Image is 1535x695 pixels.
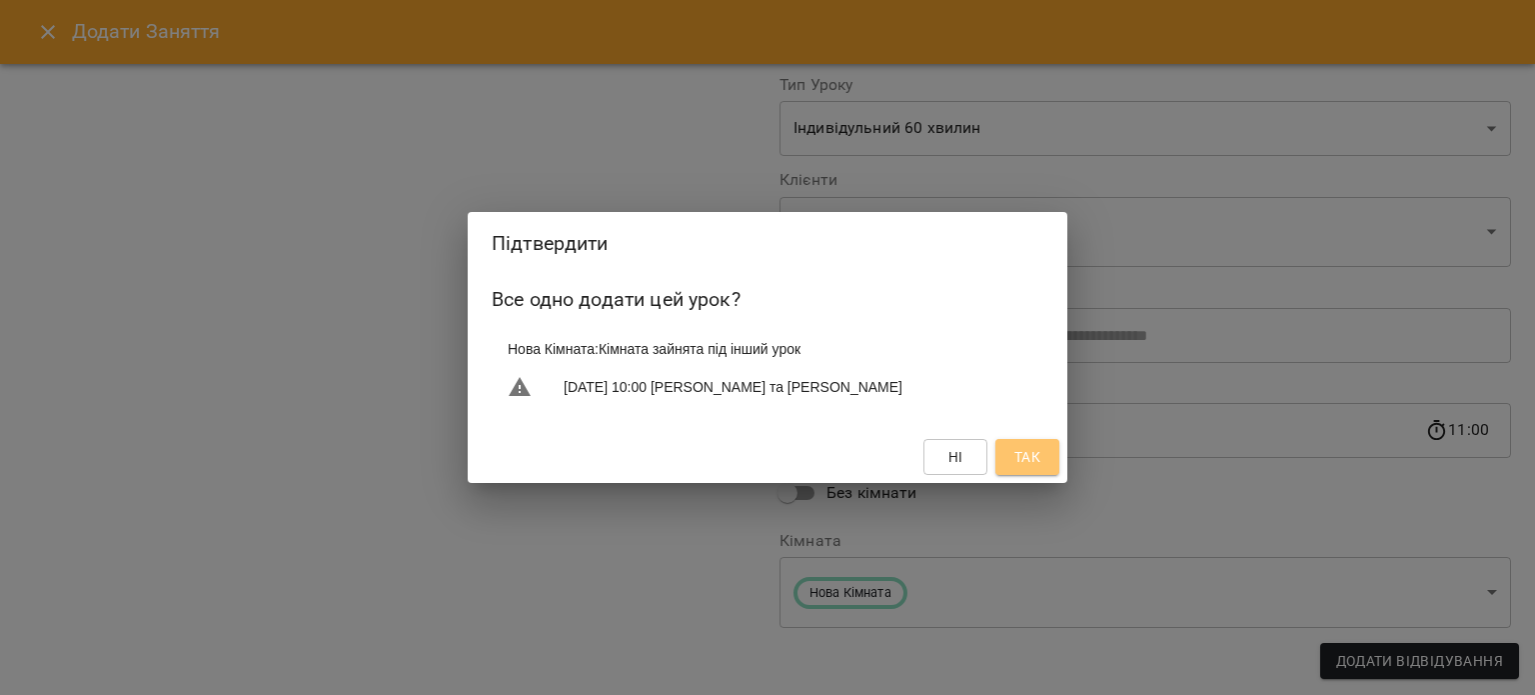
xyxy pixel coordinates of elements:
[492,367,1043,407] li: [DATE] 10:00 [PERSON_NAME] та [PERSON_NAME]
[923,439,987,475] button: Ні
[492,228,1043,259] h2: Підтвердити
[492,284,1043,315] h6: Все одно додати цей урок?
[948,445,963,469] span: Ні
[1014,445,1040,469] span: Так
[492,331,1043,367] li: Нова Кімната : Кімната зайнята під інший урок
[995,439,1059,475] button: Так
